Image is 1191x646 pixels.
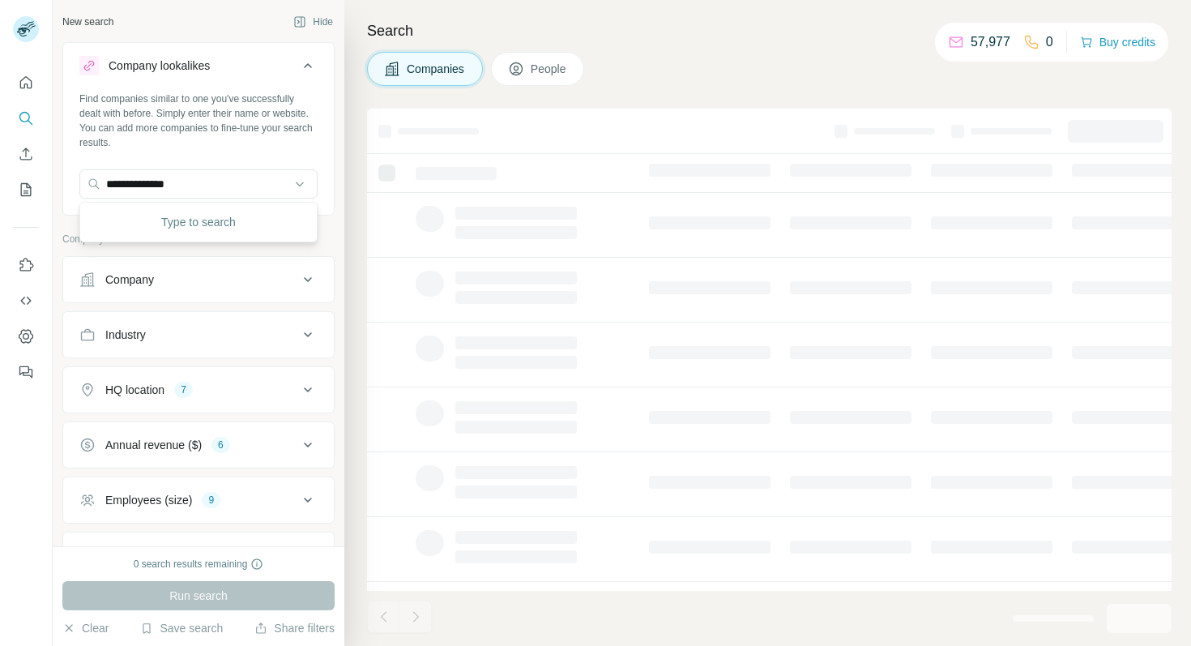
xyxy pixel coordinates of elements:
button: Quick start [13,68,39,97]
button: Use Surfe API [13,286,39,315]
div: Find companies similar to one you've successfully dealt with before. Simply enter their name or w... [79,92,318,150]
p: 0 [1046,32,1053,52]
p: Company information [62,232,335,246]
span: People [531,61,568,77]
button: Save search [140,620,223,636]
button: HQ location7 [63,370,334,409]
button: Annual revenue ($)6 [63,426,334,464]
span: Companies [407,61,466,77]
button: Employees (size)9 [63,481,334,520]
button: Use Surfe on LinkedIn [13,250,39,280]
div: 6 [211,438,230,452]
h4: Search [367,19,1172,42]
div: 0 search results remaining [134,557,264,571]
div: Annual revenue ($) [105,437,202,453]
button: Company [63,260,334,299]
div: Company [105,272,154,288]
div: Employees (size) [105,492,192,508]
button: Clear [62,620,109,636]
button: Company lookalikes [63,46,334,92]
button: My lists [13,175,39,204]
button: Feedback [13,357,39,387]
button: Search [13,104,39,133]
div: New search [62,15,113,29]
button: Industry [63,315,334,354]
div: Industry [105,327,146,343]
button: Buy credits [1080,31,1155,53]
button: Share filters [254,620,335,636]
div: HQ location [105,382,164,398]
div: 7 [174,383,193,397]
div: 9 [202,493,220,507]
p: 57,977 [971,32,1010,52]
div: Company lookalikes [109,58,210,74]
button: Dashboard [13,322,39,351]
button: Hide [282,10,344,34]
button: Technologies [63,536,334,575]
div: Type to search [83,206,314,238]
button: Enrich CSV [13,139,39,169]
